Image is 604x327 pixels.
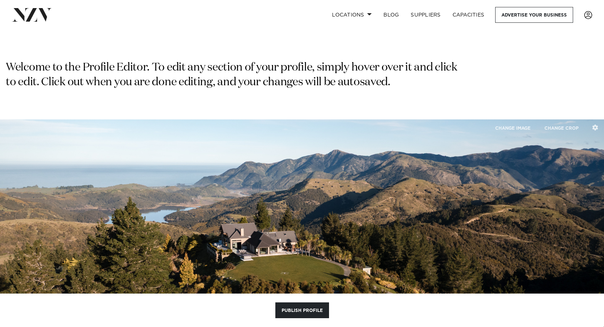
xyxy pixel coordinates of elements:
p: Welcome to the Profile Editor. To edit any section of your profile, simply hover over it and clic... [6,61,460,90]
a: SUPPLIERS [405,7,446,23]
a: Capacities [447,7,490,23]
a: Locations [326,7,378,23]
a: Advertise your business [495,7,573,23]
button: Publish Profile [275,302,329,318]
img: nzv-logo.png [12,8,52,21]
button: CHANGE CROP [538,120,585,136]
a: BLOG [378,7,405,23]
button: CHANGE IMAGE [489,120,537,136]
